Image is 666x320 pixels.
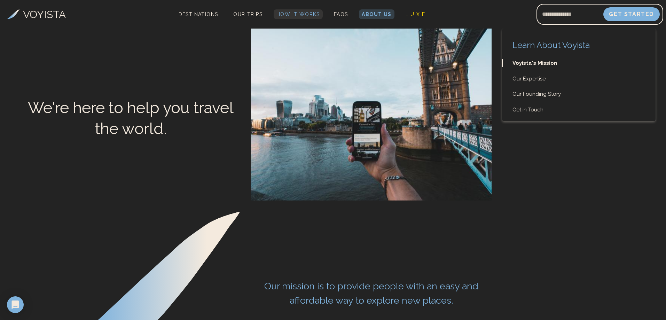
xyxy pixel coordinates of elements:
[403,9,428,19] a: L U X E
[362,11,391,17] span: About Us
[276,11,320,17] span: How It Works
[23,7,66,22] h3: VOYISTA
[251,274,492,313] h2: Our mission is to provide people with an easy and affordable way to explore new places.
[502,59,656,67] a: Voyista's Mission
[502,29,656,52] h2: Learn About Voyista
[502,75,656,83] a: Our Expertise
[10,97,251,139] h1: We're here to help you travel the world.
[7,7,66,22] a: VOYISTA
[502,106,656,114] a: Get in Touch
[7,9,19,19] img: Voyista Logo
[603,7,660,21] button: Get Started
[502,90,656,98] a: Our Founding Story
[406,11,425,17] span: L U X E
[334,11,348,17] span: FAQs
[274,9,323,19] a: How It Works
[251,29,492,201] img: European Highlight Trip
[7,296,24,313] div: Open Intercom Messenger
[536,6,603,23] input: Email address
[331,9,351,19] a: FAQs
[230,9,265,19] a: Our Trips
[176,9,221,29] span: Destinations
[233,11,263,17] span: Our Trips
[359,9,394,19] a: About Us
